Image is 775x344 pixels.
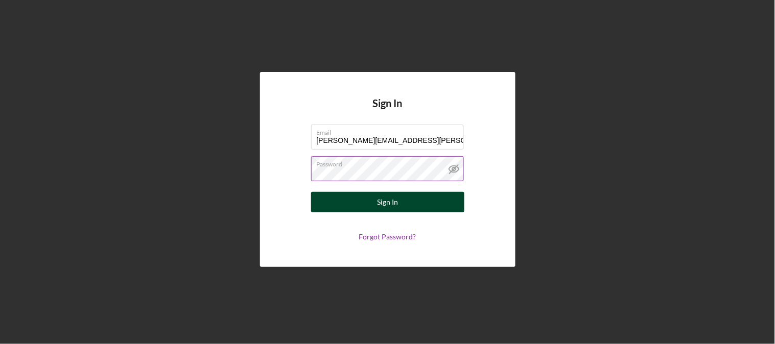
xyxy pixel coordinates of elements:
[373,97,403,125] h4: Sign In
[377,192,398,212] div: Sign In
[317,157,464,168] label: Password
[317,125,464,136] label: Email
[311,192,464,212] button: Sign In
[359,232,416,241] a: Forgot Password?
